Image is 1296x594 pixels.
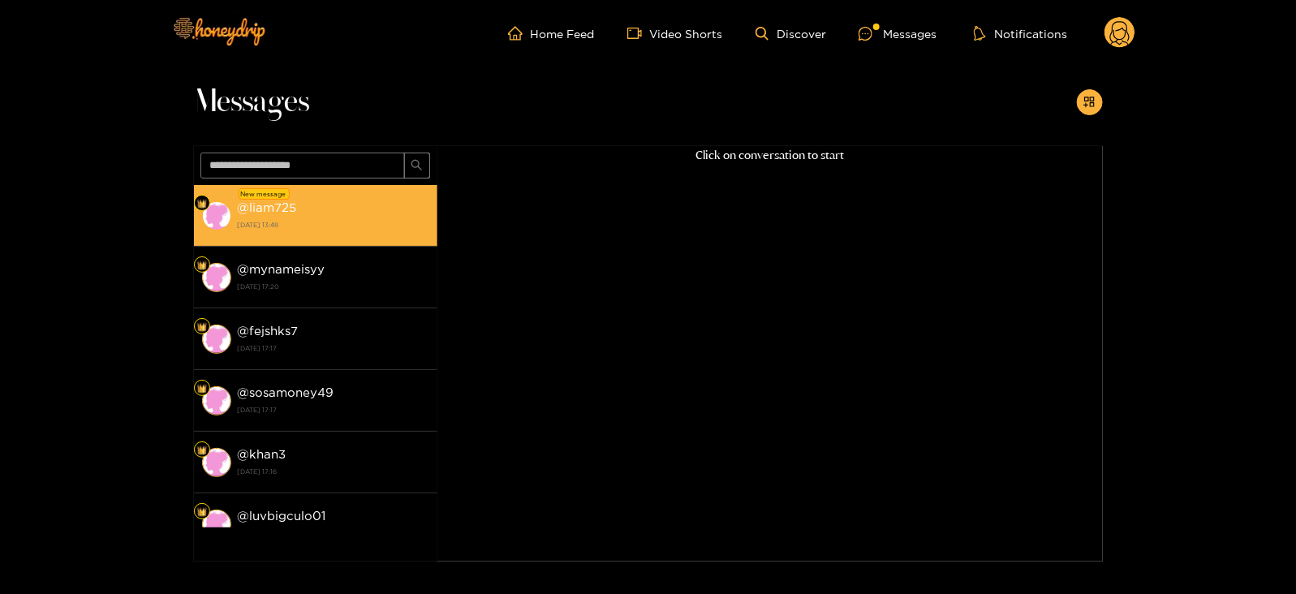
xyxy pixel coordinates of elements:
div: Messages [859,24,936,43]
span: Messages [194,83,310,122]
strong: @ khan3 [238,447,286,461]
img: conversation [202,263,231,292]
img: conversation [202,510,231,539]
img: Fan Level [197,199,207,209]
a: Discover [756,27,826,41]
img: conversation [202,386,231,415]
strong: @ sosamoney49 [238,385,334,399]
button: Notifications [969,25,1072,41]
img: Fan Level [197,445,207,455]
span: search [411,159,423,173]
strong: [DATE] 17:16 [238,464,429,479]
button: search [404,153,430,179]
img: Fan Level [197,322,207,332]
strong: [DATE] 13:48 [238,217,429,232]
strong: [DATE] 17:20 [238,279,429,294]
a: Home Feed [508,26,595,41]
img: conversation [202,201,231,230]
img: Fan Level [197,507,207,517]
p: Click on conversation to start [437,146,1103,165]
img: Fan Level [197,384,207,394]
span: video-camera [627,26,650,41]
strong: [DATE] 17:17 [238,341,429,355]
span: appstore-add [1083,96,1096,110]
img: Fan Level [197,260,207,270]
strong: @ fejshks7 [238,324,299,338]
span: home [508,26,531,41]
img: conversation [202,325,231,354]
strong: @ liam725 [238,200,297,214]
strong: [DATE] 17:17 [238,402,429,417]
button: appstore-add [1077,89,1103,115]
a: Video Shorts [627,26,723,41]
strong: @ luvbigculo01 [238,509,326,523]
strong: @ mynameisyy [238,262,325,276]
strong: [DATE] 17:16 [238,526,429,540]
div: New message [239,188,290,200]
img: conversation [202,448,231,477]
